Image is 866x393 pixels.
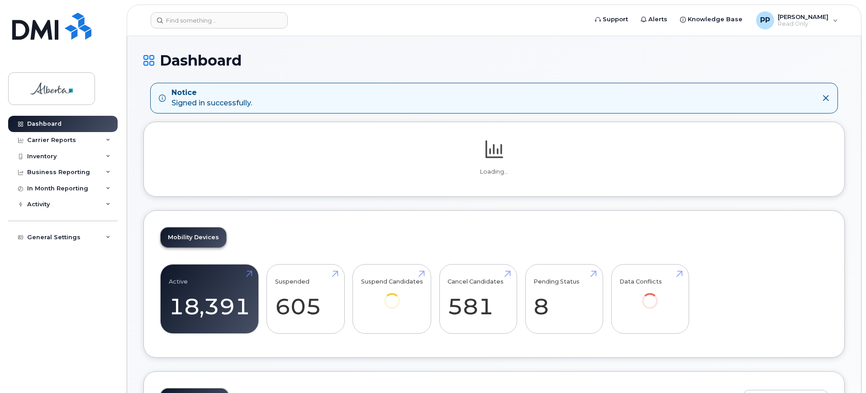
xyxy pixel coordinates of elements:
a: Cancel Candidates 581 [447,269,509,329]
a: Data Conflicts [619,269,680,321]
div: Signed in successfully. [171,88,252,109]
h1: Dashboard [143,52,845,68]
strong: Notice [171,88,252,98]
a: Suspend Candidates [361,269,423,321]
a: Suspended 605 [275,269,336,329]
a: Active 18,391 [169,269,250,329]
a: Pending Status 8 [533,269,595,329]
a: Mobility Devices [161,227,226,247]
p: Loading... [160,168,828,176]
